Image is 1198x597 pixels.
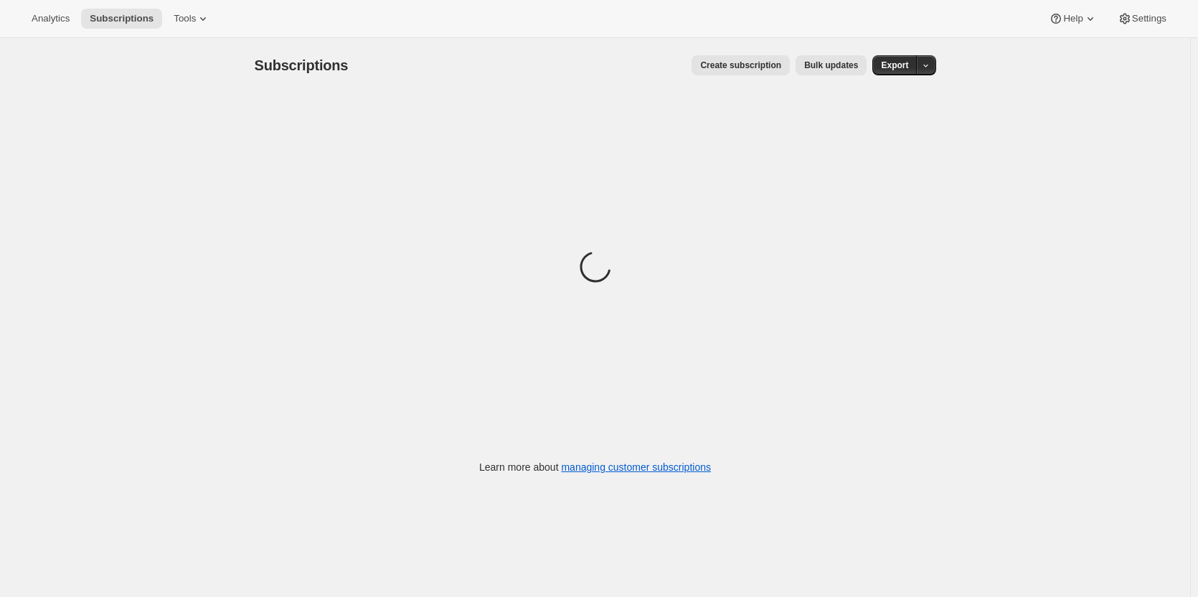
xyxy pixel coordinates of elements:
[165,9,219,29] button: Tools
[872,55,917,75] button: Export
[1040,9,1105,29] button: Help
[32,13,70,24] span: Analytics
[255,57,349,73] span: Subscriptions
[796,55,867,75] button: Bulk updates
[90,13,154,24] span: Subscriptions
[1109,9,1175,29] button: Settings
[174,13,196,24] span: Tools
[479,460,711,474] p: Learn more about
[1063,13,1083,24] span: Help
[881,60,908,71] span: Export
[700,60,781,71] span: Create subscription
[81,9,162,29] button: Subscriptions
[1132,13,1166,24] span: Settings
[692,55,790,75] button: Create subscription
[561,461,711,473] a: managing customer subscriptions
[23,9,78,29] button: Analytics
[804,60,858,71] span: Bulk updates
